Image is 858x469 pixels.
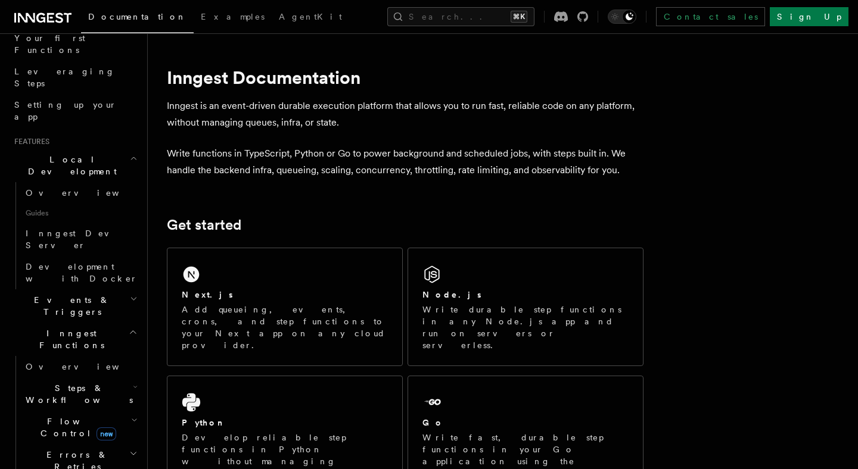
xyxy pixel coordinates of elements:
a: Sign Up [770,7,848,26]
button: Search...⌘K [387,7,534,26]
a: Overview [21,356,140,377]
span: Events & Triggers [10,294,130,318]
button: Events & Triggers [10,289,140,323]
a: Overview [21,182,140,204]
p: Inngest is an event-driven durable execution platform that allows you to run fast, reliable code ... [167,98,643,131]
a: Setting up your app [10,94,140,127]
span: Examples [201,12,265,21]
a: AgentKit [272,4,349,32]
span: Overview [26,362,148,371]
button: Steps & Workflows [21,377,140,411]
p: Write functions in TypeScript, Python or Go to power background and scheduled jobs, with steps bu... [167,145,643,179]
button: Toggle dark mode [608,10,636,24]
a: Examples [194,4,272,32]
span: Steps & Workflows [21,382,133,406]
h2: Node.js [422,289,481,301]
div: Local Development [10,182,140,289]
a: Contact sales [656,7,765,26]
span: Inngest Dev Server [26,229,128,250]
h2: Python [182,417,226,429]
h2: Go [422,417,444,429]
span: Leveraging Steps [14,67,115,88]
span: new [97,427,116,440]
span: Flow Control [21,415,131,439]
a: Next.jsAdd queueing, events, crons, and step functions to your Next app on any cloud provider. [167,248,403,366]
span: Local Development [10,154,130,177]
span: Your first Functions [14,33,85,55]
p: Write durable step functions in any Node.js app and run on servers or serverless. [422,304,629,351]
a: Get started [167,217,241,233]
a: Development with Docker [21,256,140,289]
a: Inngest Dev Server [21,223,140,256]
button: Inngest Functions [10,323,140,356]
span: Documentation [88,12,186,21]
span: Development with Docker [26,262,138,283]
span: Overview [26,188,148,198]
span: Guides [21,204,140,223]
span: Setting up your app [14,100,117,121]
h1: Inngest Documentation [167,67,643,88]
button: Flow Controlnew [21,411,140,444]
p: Add queueing, events, crons, and step functions to your Next app on any cloud provider. [182,304,388,351]
a: Your first Functions [10,27,140,61]
span: Inngest Functions [10,327,129,351]
a: Leveraging Steps [10,61,140,94]
span: Features [10,137,49,146]
h2: Next.js [182,289,233,301]
span: AgentKit [279,12,342,21]
button: Local Development [10,149,140,182]
kbd: ⌘K [511,11,527,23]
a: Documentation [81,4,194,33]
a: Node.jsWrite durable step functions in any Node.js app and run on servers or serverless. [408,248,643,366]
